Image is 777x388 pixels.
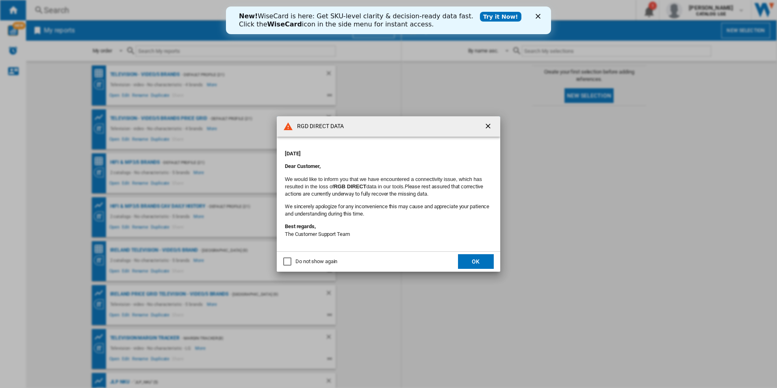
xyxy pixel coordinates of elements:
[285,223,492,238] p: The Customer Support Team
[226,7,551,34] iframe: Intercom live chat banner
[334,183,367,190] b: RGB DIRECT
[310,7,318,12] div: Close
[285,176,482,190] font: We would like to inform you that we have encountered a connectivity issue, which has resulted in ...
[285,150,300,157] strong: [DATE]
[283,258,337,266] md-checkbox: Do not show again
[484,122,494,132] ng-md-icon: getI18NText('BUTTONS.CLOSE_DIALOG')
[293,122,344,131] h4: RGD DIRECT DATA
[285,163,321,169] strong: Dear Customer,
[366,183,404,190] font: data in our tools.
[285,203,492,218] p: We sincerely apologize for any inconvenience this may cause and appreciate your patience and unde...
[458,254,494,269] button: OK
[481,118,497,135] button: getI18NText('BUTTONS.CLOSE_DIALOG')
[285,223,316,229] strong: Best regards,
[295,258,337,265] div: Do not show again
[285,176,492,198] p: Please rest assured that corrective actions are currently underway to fully recover the missing d...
